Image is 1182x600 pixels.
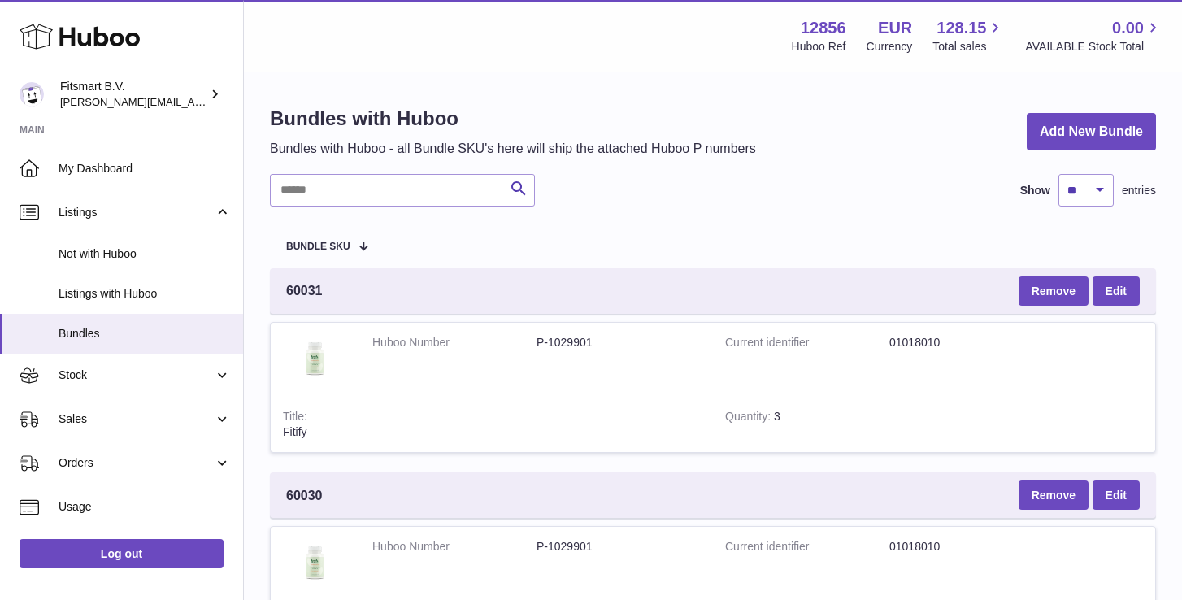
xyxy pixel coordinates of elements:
[537,335,701,350] dd: P-1029901
[1019,276,1089,306] button: Remove
[1122,183,1156,198] span: entries
[59,499,231,515] span: Usage
[1025,39,1162,54] span: AVAILABLE Stock Total
[59,161,231,176] span: My Dashboard
[286,487,323,505] span: 60030
[60,95,326,108] span: [PERSON_NAME][EMAIL_ADDRESS][DOMAIN_NAME]
[270,106,756,132] h1: Bundles with Huboo
[889,335,1054,350] dd: 01018010
[59,411,214,427] span: Sales
[725,410,774,427] strong: Quantity
[270,140,756,158] p: Bundles with Huboo - all Bundle SKU's here will ship the attached Huboo P numbers
[59,367,214,383] span: Stock
[932,39,1005,54] span: Total sales
[1093,276,1140,306] a: Edit
[725,335,889,350] dt: Current identifier
[283,539,348,585] img: Fitify
[1020,183,1050,198] label: Show
[792,39,846,54] div: Huboo Ref
[889,539,1054,554] dd: 01018010
[1093,480,1140,510] a: Edit
[878,17,912,39] strong: EUR
[59,326,231,341] span: Bundles
[372,335,537,350] dt: Huboo Number
[283,424,701,440] div: Fitify
[1027,113,1156,151] a: Add New Bundle
[60,79,206,110] div: Fitsmart B.V.
[20,539,224,568] a: Log out
[59,455,214,471] span: Orders
[286,282,323,300] span: 60031
[372,539,537,554] dt: Huboo Number
[286,241,350,252] span: Bundle SKU
[59,286,231,302] span: Listings with Huboo
[1025,17,1162,54] a: 0.00 AVAILABLE Stock Total
[1112,17,1144,39] span: 0.00
[59,246,231,262] span: Not with Huboo
[932,17,1005,54] a: 128.15 Total sales
[936,17,986,39] span: 128.15
[867,39,913,54] div: Currency
[1019,480,1089,510] button: Remove
[713,397,872,452] td: 3
[537,539,701,554] dd: P-1029901
[283,410,307,427] strong: Title
[59,205,214,220] span: Listings
[20,82,44,107] img: jonathan@leaderoo.com
[283,335,348,381] img: Fitify
[801,17,846,39] strong: 12856
[725,539,889,554] dt: Current identifier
